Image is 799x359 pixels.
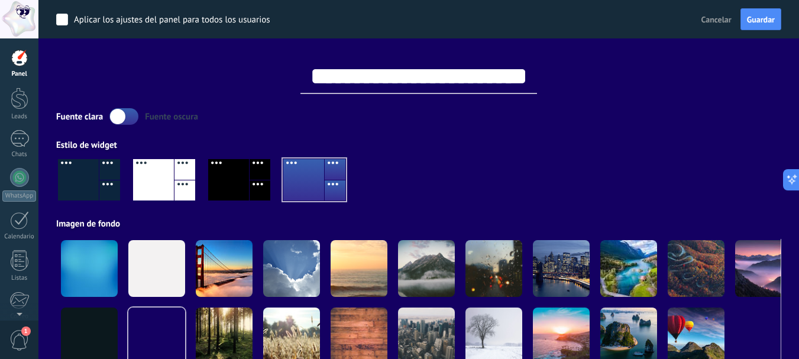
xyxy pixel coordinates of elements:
div: WhatsApp [2,190,36,202]
div: Listas [2,274,37,282]
div: Leads [2,113,37,121]
div: Fuente clara [56,111,103,122]
div: Chats [2,151,37,159]
button: Cancelar [697,11,736,28]
div: Panel [2,70,37,78]
button: Guardar [740,8,781,31]
span: Guardar [747,15,775,24]
div: Imagen de fondo [56,218,781,229]
div: Estilo de widget [56,140,781,151]
div: Fuente oscura [145,111,198,122]
span: Cancelar [701,14,732,25]
span: 1 [21,326,31,336]
div: Calendario [2,233,37,241]
div: Aplicar los ajustes del panel para todos los usuarios [74,14,270,26]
